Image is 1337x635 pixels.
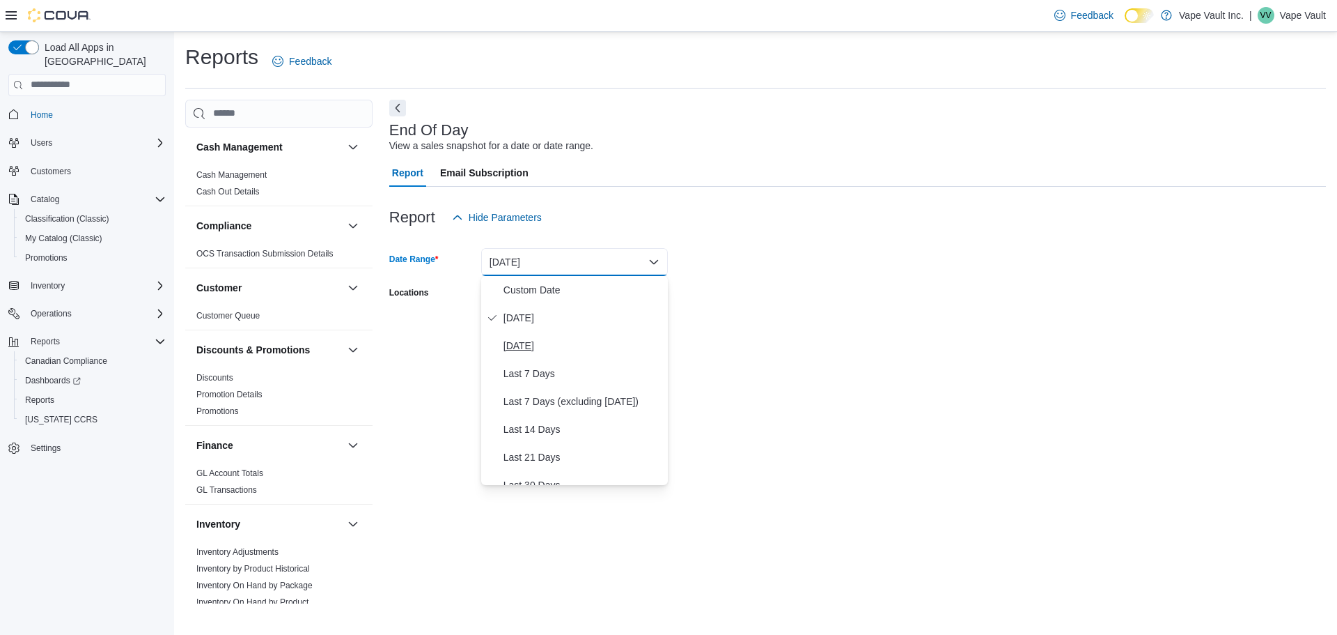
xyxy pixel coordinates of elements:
div: View a sales snapshot for a date or date range. [389,139,593,153]
button: Operations [3,304,171,323]
span: Settings [31,443,61,454]
button: Discounts & Promotions [345,342,361,358]
span: Canadian Compliance [25,355,107,367]
span: GL Transactions [196,484,257,496]
div: Finance [185,465,373,504]
span: Inventory by Product Historical [196,563,310,574]
span: Last 30 Days [503,477,662,494]
button: Catalog [3,190,171,209]
span: Catalog [31,194,59,205]
a: Settings [25,440,66,457]
button: Reports [14,390,171,410]
button: Operations [25,305,77,322]
button: Cash Management [345,139,361,155]
a: Discounts [196,373,233,383]
button: Home [3,105,171,125]
span: [US_STATE] CCRS [25,414,97,425]
button: Users [25,135,58,151]
button: Next [389,100,406,116]
span: Last 21 Days [503,449,662,466]
button: My Catalog (Classic) [14,229,171,248]
a: GL Transactions [196,485,257,495]
button: Inventory [345,516,361,533]
span: Reports [31,336,60,347]
span: [DATE] [503,337,662,354]
a: My Catalog (Classic) [19,230,108,247]
span: Promotions [196,406,239,417]
span: Reports [25,395,54,406]
div: Customer [185,307,373,330]
button: Compliance [196,219,342,233]
button: [US_STATE] CCRS [14,410,171,429]
span: My Catalog (Classic) [19,230,166,247]
a: Feedback [267,47,337,75]
span: My Catalog (Classic) [25,233,102,244]
h1: Reports [185,43,258,71]
button: Canadian Compliance [14,351,171,371]
a: Dashboards [19,372,86,389]
div: Discounts & Promotions [185,369,373,425]
span: OCS Transaction Submission Details [196,248,334,259]
span: Dark Mode [1125,23,1125,24]
p: Vape Vault Inc. [1179,7,1244,24]
a: GL Account Totals [196,468,263,478]
span: Users [31,137,52,148]
button: [DATE] [481,248,668,276]
button: Promotions [14,248,171,268]
a: Reports [19,392,60,408]
span: Inventory Adjustments [196,546,279,558]
span: Dashboards [25,375,81,386]
div: Select listbox [481,276,668,485]
button: Finance [196,438,342,452]
span: Settings [25,439,166,457]
span: Promotion Details [196,389,263,400]
a: Cash Out Details [196,187,260,197]
span: Dashboards [19,372,166,389]
span: GL Account Totals [196,468,263,479]
span: [DATE] [503,309,662,326]
a: [US_STATE] CCRS [19,411,103,428]
button: Catalog [25,191,65,208]
label: Locations [389,287,429,298]
a: Inventory Adjustments [196,547,279,557]
a: Inventory by Product Historical [196,564,310,574]
span: Cash Out Details [196,186,260,197]
h3: Cash Management [196,140,283,154]
button: Users [3,133,171,153]
span: Feedback [289,54,331,68]
span: Users [25,135,166,151]
span: Washington CCRS [19,411,166,428]
span: Inventory On Hand by Product [196,597,308,608]
a: Feedback [1049,1,1119,29]
span: Operations [31,308,72,319]
button: Cash Management [196,140,342,154]
nav: Complex example [8,99,166,495]
a: Dashboards [14,371,171,390]
span: Canadian Compliance [19,353,166,369]
div: Cash Management [185,167,373,206]
a: Promotions [19,250,73,266]
div: Compliance [185,245,373,268]
button: Inventory [25,277,70,294]
span: Promotions [25,252,68,263]
span: Hide Parameters [469,211,542,224]
span: Discounts [196,372,233,383]
input: Dark Mode [1125,8,1154,23]
button: Settings [3,438,171,458]
span: Last 7 Days (excluding [DATE]) [503,393,662,410]
span: Promotions [19,250,166,266]
span: Home [25,106,166,123]
span: Reports [25,333,166,350]
h3: End Of Day [389,122,469,139]
a: Inventory On Hand by Product [196,597,308,607]
span: Load All Apps in [GEOGRAPHIC_DATA] [39,40,166,68]
span: Custom Date [503,282,662,298]
h3: Customer [196,281,242,295]
button: Reports [3,332,171,351]
span: Report [392,159,423,187]
span: Cash Management [196,169,267,181]
span: Catalog [25,191,166,208]
span: Inventory [25,277,166,294]
button: Finance [345,437,361,454]
img: Cova [28,8,91,22]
